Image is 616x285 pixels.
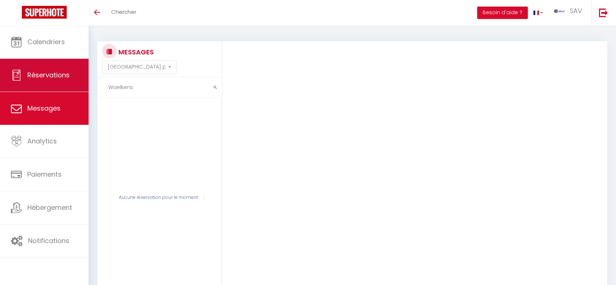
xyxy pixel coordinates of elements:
[22,6,67,19] img: Super Booking
[27,170,62,179] span: Paiements
[27,70,70,80] span: Réservations
[554,9,565,13] img: ...
[111,8,136,16] span: Chercher
[27,104,61,113] span: Messages
[570,6,582,15] span: SAV
[27,136,57,146] span: Analytics
[599,8,608,17] img: logout
[117,44,154,60] h3: MESSAGES
[27,37,65,46] span: Calendriers
[477,7,528,19] button: Besoin d'aide ?
[28,236,69,245] span: Notifications
[97,77,222,98] input: Rechercher un mot clé
[114,194,204,201] div: Aucune réservation pour le moment.
[27,203,72,212] span: Hébergement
